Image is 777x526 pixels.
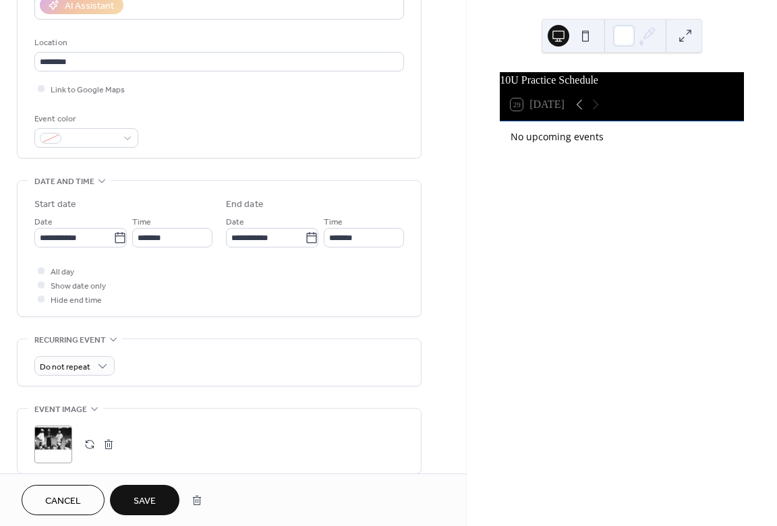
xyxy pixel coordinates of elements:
[226,198,264,212] div: End date
[226,215,244,229] span: Date
[511,129,733,144] div: No upcoming events
[134,494,156,508] span: Save
[324,215,343,229] span: Time
[51,265,74,279] span: All day
[34,112,136,126] div: Event color
[34,36,401,50] div: Location
[34,426,72,463] div: ;
[500,72,744,88] div: 10U Practice Schedule
[34,175,94,189] span: Date and time
[51,293,102,308] span: Hide end time
[34,403,87,417] span: Event image
[34,215,53,229] span: Date
[34,333,106,347] span: Recurring event
[40,359,90,375] span: Do not repeat
[110,485,179,515] button: Save
[51,279,106,293] span: Show date only
[45,494,81,508] span: Cancel
[34,198,76,212] div: Start date
[132,215,151,229] span: Time
[51,83,125,97] span: Link to Google Maps
[22,485,105,515] button: Cancel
